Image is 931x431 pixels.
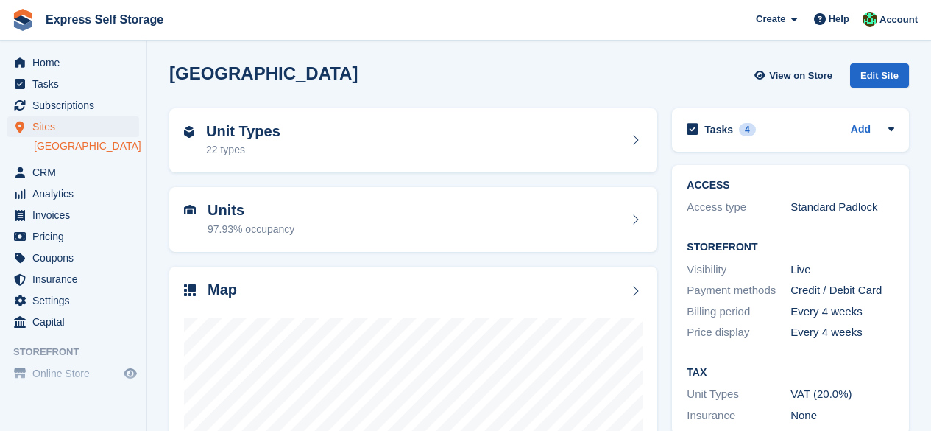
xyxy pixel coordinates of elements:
[121,365,139,382] a: Preview store
[7,52,139,73] a: menu
[769,69,832,83] span: View on Store
[32,248,121,268] span: Coupons
[32,290,121,311] span: Settings
[208,202,294,219] h2: Units
[790,199,894,216] div: Standard Padlock
[851,122,871,139] a: Add
[184,205,196,215] img: unit-icn-7be61d7bf1b0ce9d3e12c5938cc71ed9869f7b940bace4675aadf7bd6d80202e.svg
[169,187,657,252] a: Units 97.93% occupancy
[184,126,194,138] img: unit-type-icn-2b2737a686de81e16bb02015468b77c625bbabd49415b5ef34ead5e3b44a266d.svg
[32,52,121,73] span: Home
[829,12,849,27] span: Help
[40,7,169,32] a: Express Self Storage
[687,282,790,299] div: Payment methods
[850,63,909,94] a: Edit Site
[756,12,785,27] span: Create
[687,324,790,341] div: Price display
[208,222,294,237] div: 97.93% occupancy
[32,116,121,137] span: Sites
[7,226,139,247] a: menu
[32,74,121,94] span: Tasks
[32,205,121,225] span: Invoices
[879,13,918,27] span: Account
[7,312,139,332] a: menu
[7,74,139,94] a: menu
[687,304,790,320] div: Billing period
[687,199,790,216] div: Access type
[169,63,358,83] h2: [GEOGRAPHIC_DATA]
[687,367,894,379] h2: Tax
[32,162,121,183] span: CRM
[7,205,139,225] a: menu
[32,363,121,384] span: Online Store
[32,312,121,332] span: Capital
[7,363,139,384] a: menu
[790,324,894,341] div: Every 4 weeks
[169,108,657,173] a: Unit Types 22 types
[32,95,121,116] span: Subscriptions
[7,290,139,311] a: menu
[790,262,894,278] div: Live
[850,63,909,88] div: Edit Site
[704,123,733,136] h2: Tasks
[13,345,146,360] span: Storefront
[7,95,139,116] a: menu
[206,123,280,140] h2: Unit Types
[687,262,790,278] div: Visibility
[863,12,877,27] img: Shakiyra Davis
[687,407,790,424] div: Insurance
[12,9,34,31] img: stora-icon-8386f47178a22dfd0bd8f6a31ec36ba5ce8667c1dd55bd0f319d3a0aa187defe.svg
[752,63,838,88] a: View on Store
[790,304,894,320] div: Every 4 weeks
[687,180,894,192] h2: ACCESS
[790,407,894,424] div: None
[790,282,894,299] div: Credit / Debit Card
[32,183,121,204] span: Analytics
[687,242,894,253] h2: Storefront
[32,226,121,247] span: Pricing
[7,116,139,137] a: menu
[7,269,139,290] a: menu
[687,386,790,403] div: Unit Types
[208,281,237,298] h2: Map
[7,162,139,183] a: menu
[206,142,280,158] div: 22 types
[7,183,139,204] a: menu
[34,139,139,153] a: [GEOGRAPHIC_DATA]
[32,269,121,290] span: Insurance
[790,386,894,403] div: VAT (20.0%)
[184,284,196,296] img: map-icn-33ee37083ee616e46c38cad1a60f524a97daa1e2b2c8c0bc3eb3415660979fc1.svg
[7,248,139,268] a: menu
[739,123,756,136] div: 4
